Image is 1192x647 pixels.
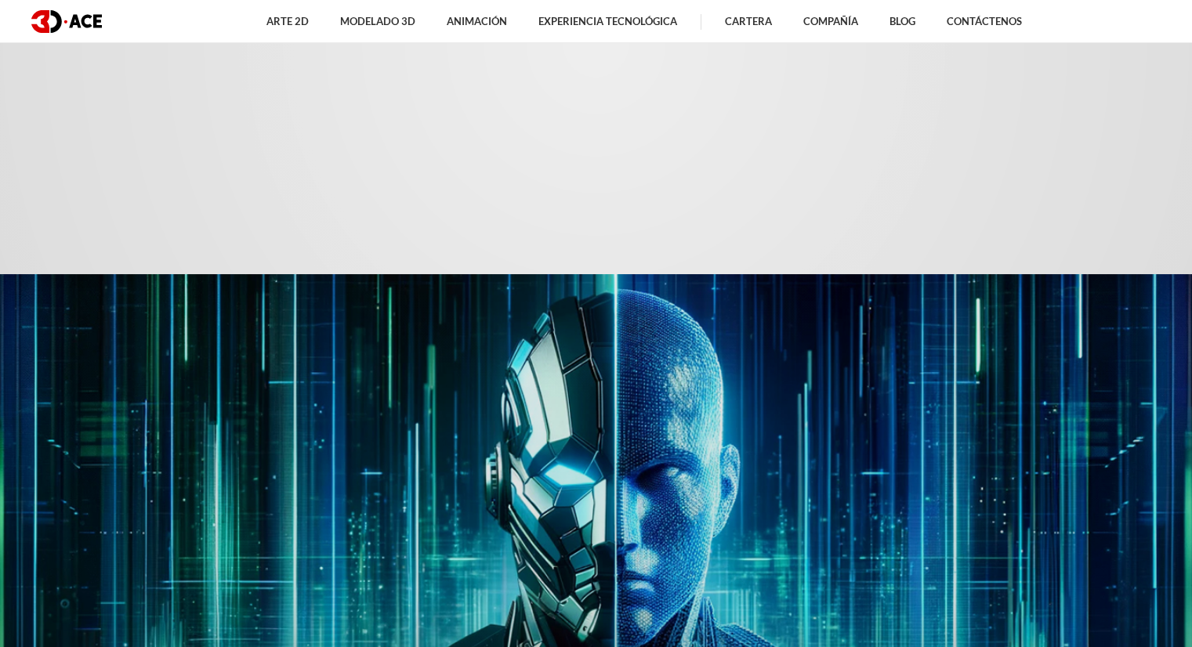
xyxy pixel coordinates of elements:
[538,15,677,27] font: Experiencia tecnológica
[266,15,309,27] font: Arte 2D
[447,15,507,27] font: Animación
[31,10,102,33] img: logotipo oscuro
[803,15,858,27] font: Compañía
[340,15,415,27] font: Modelado 3D
[725,15,772,27] font: Cartera
[889,15,915,27] font: Blog
[947,15,1022,27] font: Contáctenos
